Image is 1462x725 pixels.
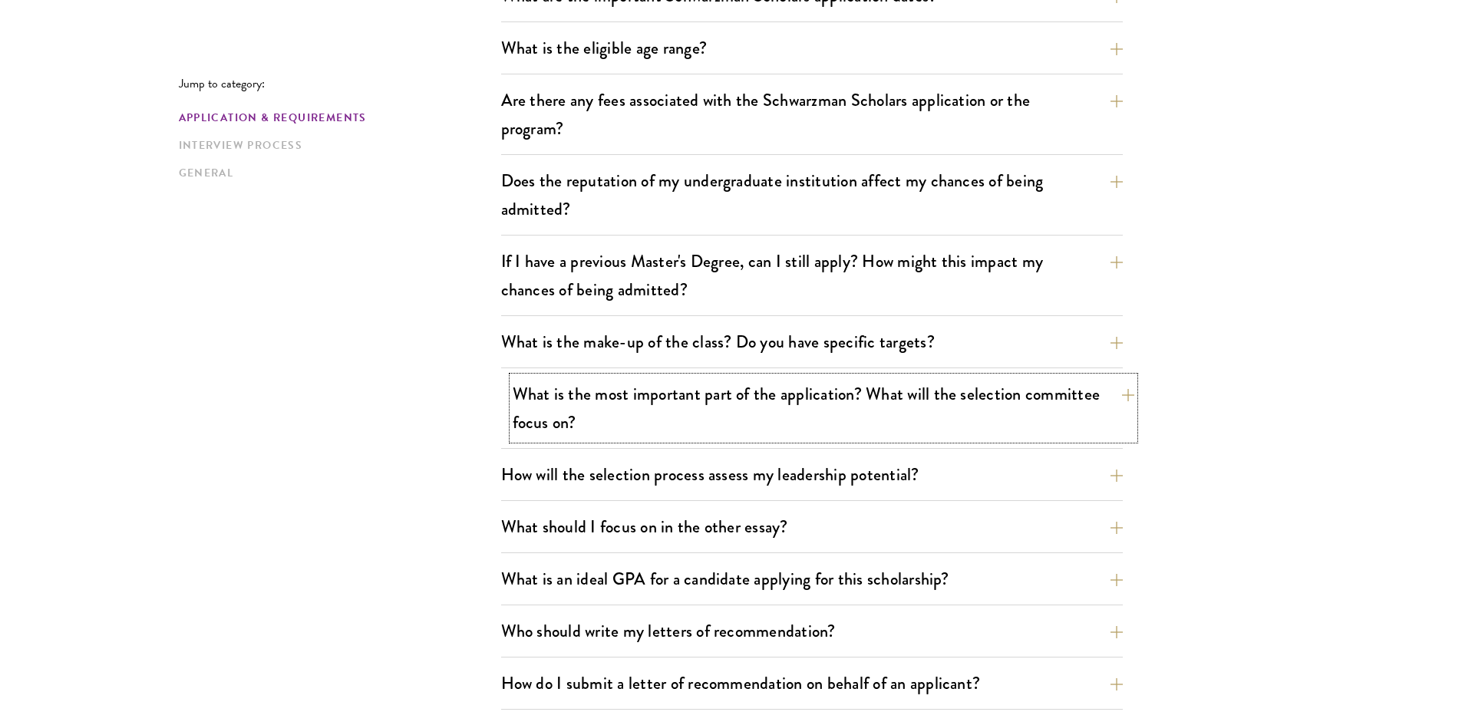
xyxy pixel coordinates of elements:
a: General [179,165,492,181]
button: What is the eligible age range? [501,31,1123,65]
a: Application & Requirements [179,110,492,126]
a: Interview Process [179,137,492,153]
button: What is the most important part of the application? What will the selection committee focus on? [513,377,1134,440]
button: How do I submit a letter of recommendation on behalf of an applicant? [501,666,1123,700]
button: What is an ideal GPA for a candidate applying for this scholarship? [501,562,1123,596]
button: If I have a previous Master's Degree, can I still apply? How might this impact my chances of bein... [501,244,1123,307]
p: Jump to category: [179,77,501,91]
button: What is the make-up of the class? Do you have specific targets? [501,325,1123,359]
button: How will the selection process assess my leadership potential? [501,457,1123,492]
button: What should I focus on in the other essay? [501,509,1123,544]
button: Are there any fees associated with the Schwarzman Scholars application or the program? [501,83,1123,146]
button: Does the reputation of my undergraduate institution affect my chances of being admitted? [501,163,1123,226]
button: Who should write my letters of recommendation? [501,614,1123,648]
